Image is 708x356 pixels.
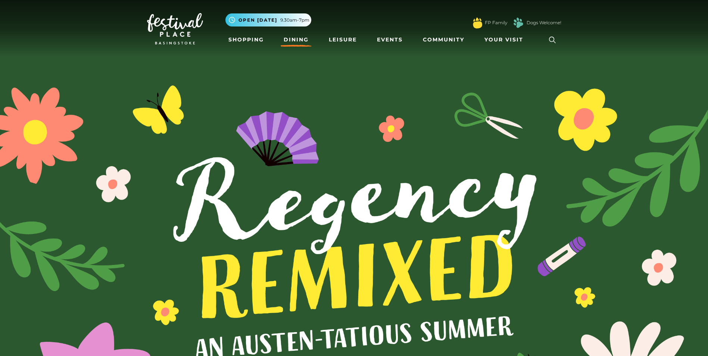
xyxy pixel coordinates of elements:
a: Community [420,33,467,47]
a: Leisure [326,33,360,47]
a: Your Visit [481,33,530,47]
img: Festival Place Logo [147,13,203,44]
a: Shopping [225,33,267,47]
span: Open [DATE] [238,17,277,24]
a: Dogs Welcome! [527,19,561,26]
span: Your Visit [484,36,523,44]
a: Dining [281,33,312,47]
button: Open [DATE] 9.30am-7pm [225,13,311,26]
a: FP Family [485,19,507,26]
a: Events [374,33,406,47]
span: 9.30am-7pm [280,17,309,24]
